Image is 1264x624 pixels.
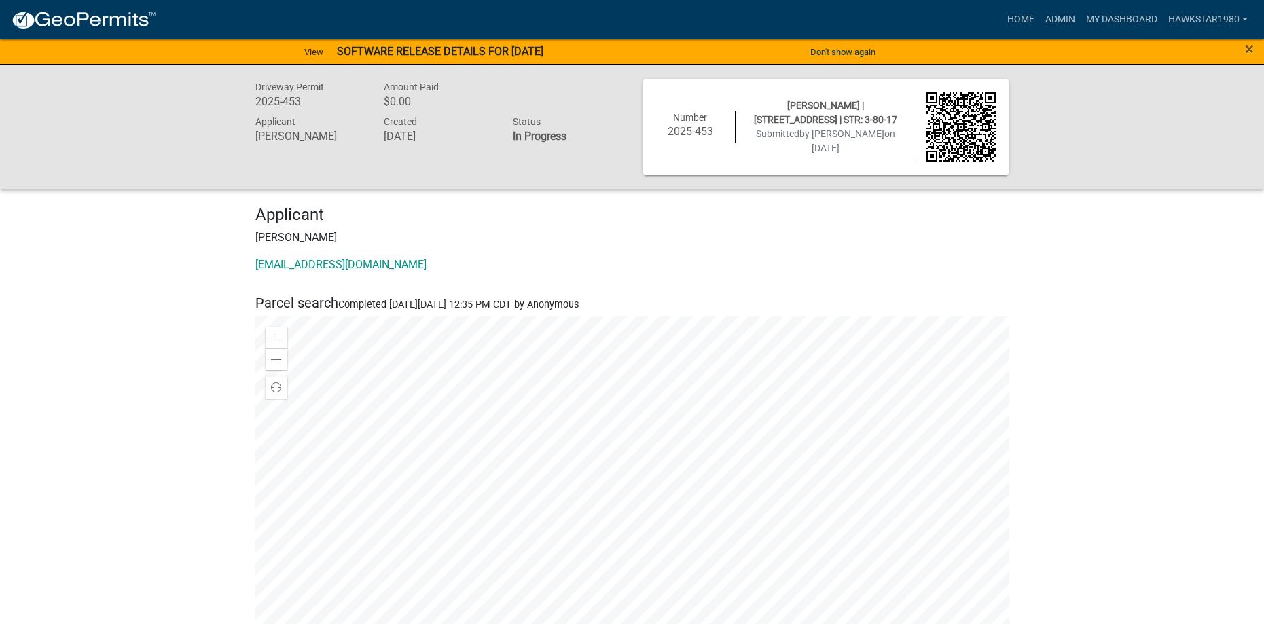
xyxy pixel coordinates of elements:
[656,125,725,138] h6: 2025-453
[926,92,996,162] img: QR code
[255,130,364,143] h6: [PERSON_NAME]
[384,130,492,143] h6: [DATE]
[255,95,364,108] h6: 2025-453
[1245,41,1254,57] button: Close
[1081,7,1163,33] a: My Dashboard
[513,116,541,127] span: Status
[673,112,707,123] span: Number
[1163,7,1253,33] a: Hawkstar1980
[756,128,895,153] span: Submitted on [DATE]
[266,348,287,370] div: Zoom out
[799,128,884,139] span: by [PERSON_NAME]
[255,81,324,92] span: Driveway Permit
[338,299,579,310] span: Completed [DATE][DATE] 12:35 PM CDT by Anonymous
[337,45,543,58] strong: SOFTWARE RELEASE DETAILS FOR [DATE]
[754,100,897,125] span: [PERSON_NAME] | [STREET_ADDRESS] | STR: 3-80-17
[1245,39,1254,58] span: ×
[384,81,439,92] span: Amount Paid
[255,230,1009,246] p: [PERSON_NAME]
[384,95,492,108] h6: $0.00
[255,205,1009,225] h4: Applicant
[1040,7,1081,33] a: Admin
[255,116,295,127] span: Applicant
[255,295,1009,311] h5: Parcel search
[1002,7,1040,33] a: Home
[266,327,287,348] div: Zoom in
[513,130,566,143] strong: In Progress
[255,258,427,271] a: [EMAIL_ADDRESS][DOMAIN_NAME]
[299,41,329,63] a: View
[266,377,287,399] div: Find my location
[805,41,881,63] button: Don't show again
[384,116,417,127] span: Created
